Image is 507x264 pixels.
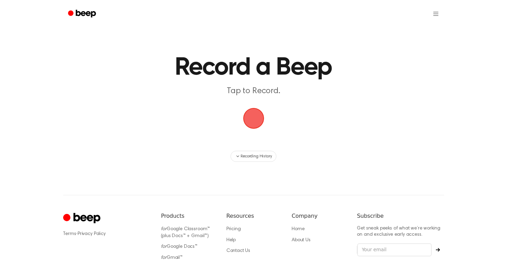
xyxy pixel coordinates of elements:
button: Beep Logo [243,108,264,129]
a: Contact Us [226,248,250,253]
button: Subscribe [432,248,444,252]
h6: Subscribe [357,212,444,220]
h1: Record a Beep [77,55,430,80]
button: Open menu [428,6,444,22]
i: for [161,255,167,260]
a: Cruip [63,212,102,225]
p: Tap to Record. [121,86,386,97]
button: Recording History [231,151,276,162]
h6: Products [161,212,215,220]
a: forGoogle Classroom™ (plus Docs™ + Gmail™) [161,227,210,238]
h6: Company [292,212,346,220]
i: for [161,227,167,232]
a: forGmail™ [161,255,183,260]
a: Help [226,238,236,243]
a: Home [292,227,304,232]
a: Privacy Policy [78,232,106,236]
div: · [63,231,150,237]
a: Beep [63,7,102,21]
a: forGoogle Docs™ [161,244,198,249]
a: Terms [63,232,76,236]
h6: Resources [226,212,281,220]
p: Get sneak peeks of what we’re working on and exclusive early access. [357,226,444,238]
span: Recording History [241,153,272,159]
input: Your email [357,243,432,256]
a: About Us [292,238,311,243]
i: for [161,244,167,249]
a: Pricing [226,227,241,232]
